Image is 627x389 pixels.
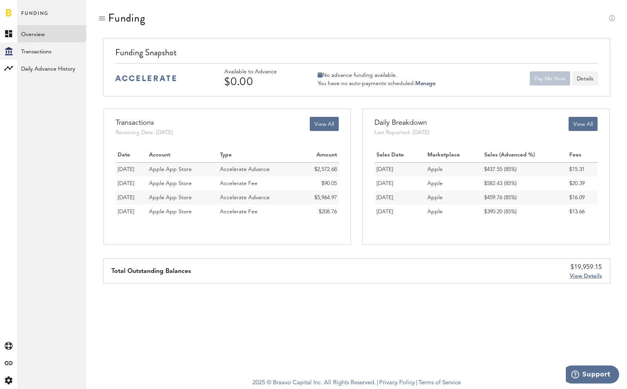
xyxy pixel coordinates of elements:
div: Funding [108,12,145,24]
td: Apple App Store [147,205,218,219]
th: Amount [299,148,339,162]
td: 10/10/25 [116,191,147,205]
td: $2,572.68 [299,162,339,176]
span: Accelerate Advance [220,167,270,172]
span: Accelerate Advance [220,195,270,200]
span: [DATE] [118,181,134,186]
td: Apple [425,205,482,219]
td: [DATE] [374,162,425,176]
td: Apple App Store [147,162,218,176]
td: $16.09 [567,191,598,205]
td: Apple App Store [147,191,218,205]
button: Pay Me Now [530,71,570,85]
td: 10/15/25 [116,176,147,191]
span: Accelerate Fee [220,181,258,186]
div: $19,959.15 [570,263,602,272]
span: Apple App Store [149,181,192,186]
button: View All [569,117,598,131]
span: Apple App Store [149,195,192,200]
span: Funding [21,9,49,25]
span: 2025 © Braavo Capital Inc. All Rights Reserved. [253,377,376,389]
td: $5,964.97 [299,191,339,205]
span: $208.76 [319,209,337,214]
th: Sales Date [374,148,425,162]
td: Accelerate Advance [218,162,299,176]
span: View Details [570,273,602,279]
span: [DATE] [118,209,134,214]
th: Marketplace [425,148,482,162]
iframe: Opens a widget where you can find more information [566,365,619,385]
td: $390.20 (85%) [482,205,567,219]
a: Terms of Service [418,380,461,386]
div: Last Reported: [DATE] [374,129,429,136]
th: Date [116,148,147,162]
td: 10/15/25 [116,162,147,176]
td: $582.43 (85%) [482,176,567,191]
div: Available to Advance [224,69,299,75]
td: [DATE] [374,205,425,219]
td: $13.66 [567,205,598,219]
td: [DATE] [374,191,425,205]
span: Accelerate Fee [220,209,258,214]
img: accelerate-medium-blue-logo.svg [115,75,176,81]
div: Total Outstanding Balances [111,259,191,283]
span: $2,572.68 [314,167,337,172]
span: [DATE] [118,195,134,200]
td: $20.39 [567,176,598,191]
button: View All [310,117,339,131]
div: You have no auto-payments scheduled. [318,80,436,87]
th: Type [218,148,299,162]
span: Apple App Store [149,209,192,214]
td: Apple [425,162,482,176]
span: Apple App Store [149,167,192,172]
button: Details [572,71,598,85]
td: $15.31 [567,162,598,176]
td: 10/10/25 [116,205,147,219]
div: Receiving Date: [DATE] [116,129,173,136]
td: $208.76 [299,205,339,219]
a: Privacy Policy [379,380,415,386]
td: Accelerate Advance [218,191,299,205]
td: Accelerate Fee [218,176,299,191]
td: Apple [425,176,482,191]
a: Daily Advance History [17,60,86,77]
th: Sales (Advanced %) [482,148,567,162]
span: $90.05 [322,181,337,186]
a: Transactions [17,42,86,60]
div: $0.00 [224,75,299,88]
td: $459.76 (85%) [482,191,567,205]
td: [DATE] [374,176,425,191]
span: [DATE] [118,167,134,172]
td: $90.05 [299,176,339,191]
th: Fees [567,148,598,162]
a: Manage [415,81,436,86]
div: No advance funding available. [318,72,436,79]
span: $5,964.97 [314,195,337,200]
td: Apple App Store [147,176,218,191]
a: Overview [17,25,86,42]
div: Funding Snapshot [115,46,598,63]
div: Transactions [116,117,173,129]
td: Accelerate Fee [218,205,299,219]
td: $437.55 (85%) [482,162,567,176]
div: Daily Breakdown [374,117,429,129]
td: Apple [425,191,482,205]
th: Account [147,148,218,162]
